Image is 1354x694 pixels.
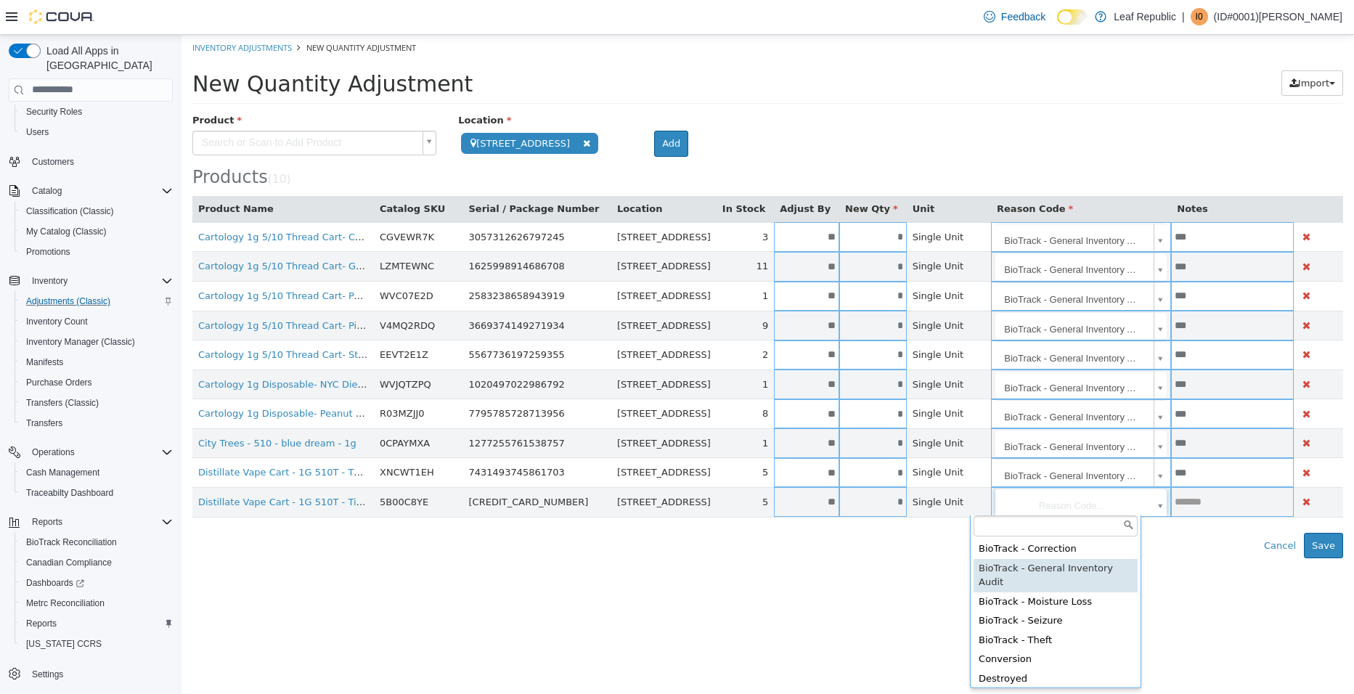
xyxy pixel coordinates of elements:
[26,417,62,429] span: Transfers
[15,201,179,221] button: Classification (Classic)
[3,442,179,462] button: Operations
[20,534,123,551] a: BioTrack Reconciliation
[15,311,179,332] button: Inventory Count
[26,513,68,531] button: Reports
[20,293,173,310] span: Adjustments (Classic)
[26,152,173,171] span: Customers
[20,394,105,412] a: Transfers (Classic)
[26,182,173,200] span: Catalog
[792,596,956,616] div: BioTrack - Theft
[26,272,173,290] span: Inventory
[792,505,956,524] div: BioTrack - Correction
[20,293,116,310] a: Adjustments (Classic)
[26,536,117,548] span: BioTrack Reconciliation
[26,377,92,388] span: Purchase Orders
[792,558,956,577] div: BioTrack - Moisture Loss
[26,444,173,461] span: Operations
[20,484,173,502] span: Traceabilty Dashboard
[20,574,90,592] a: Dashboards
[20,554,118,571] a: Canadian Compliance
[20,574,173,592] span: Dashboards
[20,484,119,502] a: Traceabilty Dashboard
[20,243,173,261] span: Promotions
[792,576,956,596] div: BioTrack - Seizure
[20,615,173,632] span: Reports
[20,595,110,612] a: Metrc Reconciliation
[15,613,179,634] button: Reports
[20,333,141,351] a: Inventory Manager (Classic)
[1001,9,1045,24] span: Feedback
[15,413,179,433] button: Transfers
[20,123,173,141] span: Users
[26,638,102,650] span: [US_STATE] CCRS
[20,354,69,371] a: Manifests
[1214,8,1342,25] p: (ID#0001)[PERSON_NAME]
[978,2,1051,31] a: Feedback
[15,372,179,393] button: Purchase Orders
[26,356,63,368] span: Manifests
[32,516,62,528] span: Reports
[3,663,179,684] button: Settings
[3,181,179,201] button: Catalog
[26,666,69,683] a: Settings
[29,9,94,24] img: Cova
[20,123,54,141] a: Users
[20,635,173,653] span: Washington CCRS
[26,664,173,682] span: Settings
[792,634,956,654] div: Destroyed
[20,103,173,121] span: Security Roles
[26,577,84,589] span: Dashboards
[41,44,173,73] span: Load All Apps in [GEOGRAPHIC_DATA]
[26,397,99,409] span: Transfers (Classic)
[15,352,179,372] button: Manifests
[15,332,179,352] button: Inventory Manager (Classic)
[3,151,179,172] button: Customers
[26,316,88,327] span: Inventory Count
[792,524,956,558] div: BioTrack - General Inventory Audit
[20,394,173,412] span: Transfers (Classic)
[32,156,74,168] span: Customers
[15,552,179,573] button: Canadian Compliance
[15,573,179,593] a: Dashboards
[32,275,68,287] span: Inventory
[26,272,73,290] button: Inventory
[26,513,173,531] span: Reports
[32,185,62,197] span: Catalog
[20,615,62,632] a: Reports
[20,374,98,391] a: Purchase Orders
[26,597,105,609] span: Metrc Reconciliation
[20,534,173,551] span: BioTrack Reconciliation
[15,483,179,503] button: Traceabilty Dashboard
[26,295,110,307] span: Adjustments (Classic)
[26,557,112,568] span: Canadian Compliance
[1114,8,1176,25] p: Leaf Republic
[26,226,107,237] span: My Catalog (Classic)
[1191,8,1208,25] div: (ID#0001)Mohammed Darrabee
[20,374,173,391] span: Purchase Orders
[15,634,179,654] button: [US_STATE] CCRS
[20,103,88,121] a: Security Roles
[26,126,49,138] span: Users
[26,182,68,200] button: Catalog
[15,291,179,311] button: Adjustments (Classic)
[26,153,80,171] a: Customers
[15,593,179,613] button: Metrc Reconciliation
[26,618,57,629] span: Reports
[20,223,173,240] span: My Catalog (Classic)
[26,246,70,258] span: Promotions
[20,223,113,240] a: My Catalog (Classic)
[20,554,173,571] span: Canadian Compliance
[32,446,75,458] span: Operations
[15,462,179,483] button: Cash Management
[20,415,173,432] span: Transfers
[15,122,179,142] button: Users
[20,313,94,330] a: Inventory Count
[20,313,173,330] span: Inventory Count
[15,393,179,413] button: Transfers (Classic)
[15,532,179,552] button: BioTrack Reconciliation
[3,512,179,532] button: Reports
[20,203,120,220] a: Classification (Classic)
[792,615,956,634] div: Conversion
[1196,8,1203,25] span: I0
